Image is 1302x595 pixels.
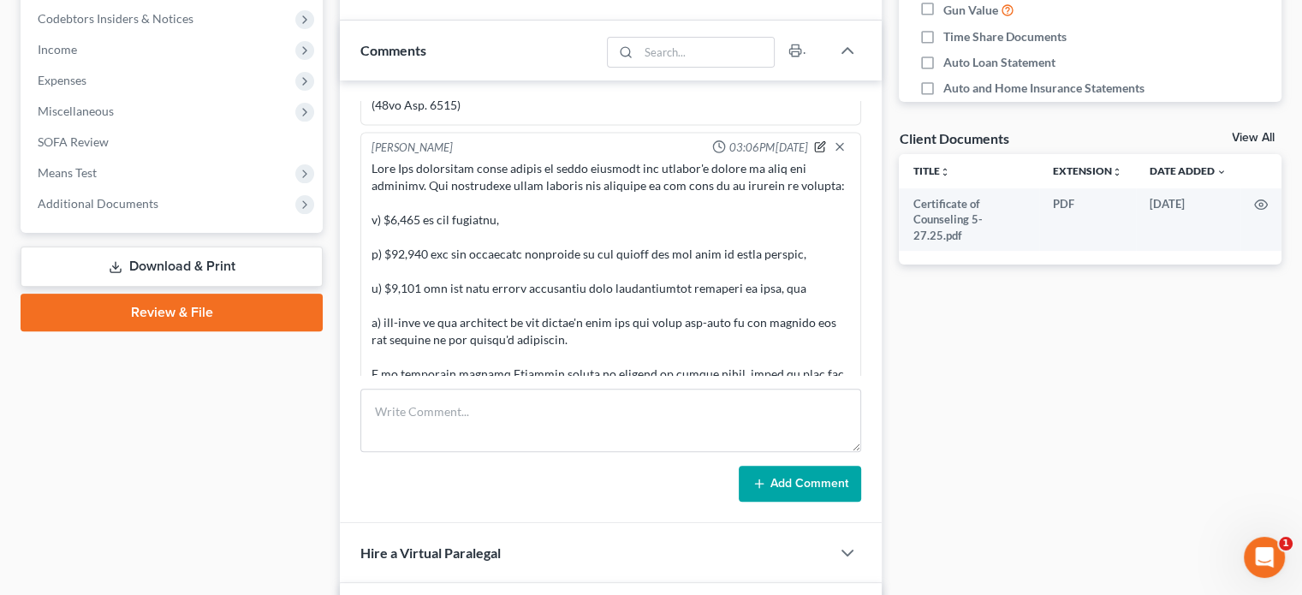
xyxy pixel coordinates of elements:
input: Search... [639,38,775,67]
div: Client Documents [899,129,1008,147]
a: View All [1232,132,1275,144]
span: Comments [360,42,426,58]
td: Certificate of Counseling 5-27.25.pdf [899,188,1039,251]
iframe: Intercom live chat [1244,537,1285,578]
span: Miscellaneous [38,104,114,118]
span: SOFA Review [38,134,109,149]
td: PDF [1039,188,1136,251]
i: unfold_more [939,167,949,177]
span: 03:06PM[DATE] [729,140,807,156]
span: Codebtors Insiders & Notices [38,11,193,26]
a: SOFA Review [24,127,323,158]
span: Gun Value [943,2,998,19]
span: Income [38,42,77,57]
i: unfold_more [1112,167,1122,177]
span: Auto and Home Insurance Statements [943,80,1144,97]
a: Extensionunfold_more [1053,164,1122,177]
span: Auto Loan Statement [943,54,1055,71]
button: Add Comment [739,466,861,502]
span: Expenses [38,73,86,87]
div: [PERSON_NAME] [372,140,453,157]
a: Titleunfold_more [913,164,949,177]
a: Review & File [21,294,323,331]
span: Means Test [38,165,97,180]
td: [DATE] [1136,188,1240,251]
a: Download & Print [21,247,323,287]
i: expand_more [1216,167,1227,177]
a: Date Added expand_more [1150,164,1227,177]
span: 1 [1279,537,1293,550]
span: Additional Documents [38,196,158,211]
span: Hire a Virtual Paralegal [360,544,501,561]
span: Time Share Documents [943,28,1067,45]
